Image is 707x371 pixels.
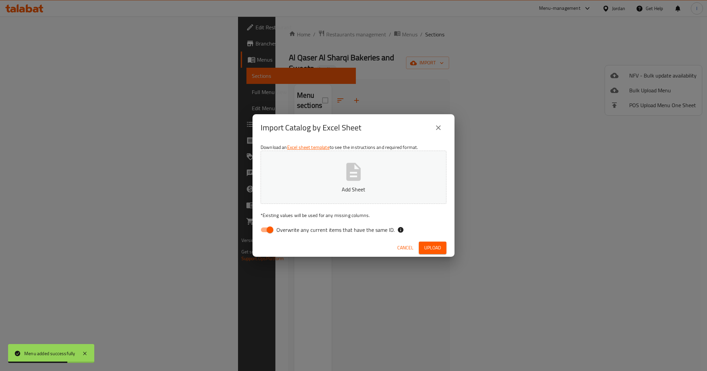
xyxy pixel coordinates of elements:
div: Menu added successfully [24,350,75,357]
button: Add Sheet [261,151,446,204]
div: Download an to see the instructions and required format. [252,141,454,239]
p: Add Sheet [271,185,436,193]
span: Cancel [397,244,413,252]
svg: If the overwrite option isn't selected, then the items that match an existing ID will be ignored ... [397,226,404,233]
button: Upload [419,242,446,254]
button: Cancel [395,242,416,254]
button: close [430,120,446,136]
p: Existing values will be used for any missing columns. [261,212,446,219]
h2: Import Catalog by Excel Sheet [261,122,361,133]
a: Excel sheet template [287,143,330,152]
span: Overwrite any current items that have the same ID. [276,226,395,234]
span: Upload [424,244,441,252]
